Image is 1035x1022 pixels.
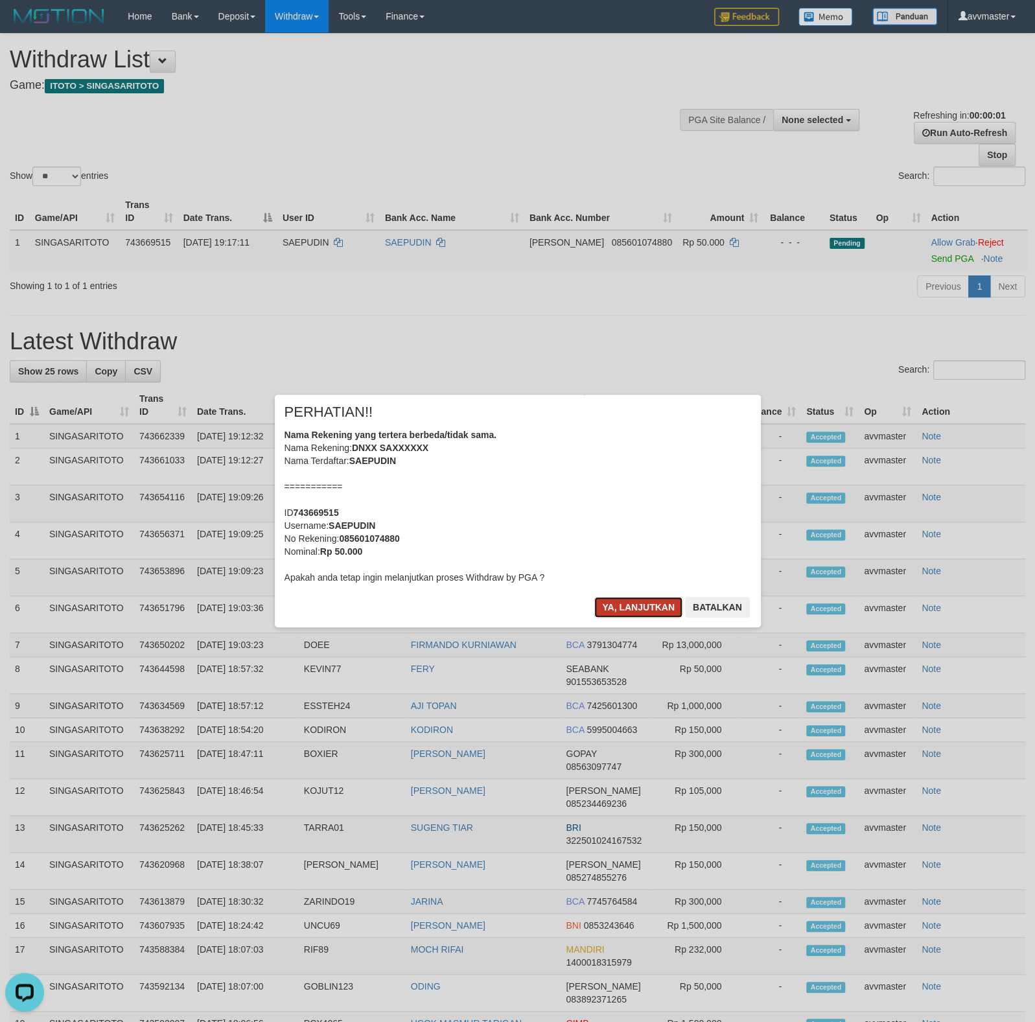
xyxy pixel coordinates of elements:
b: Nama Rekening yang tertera berbeda/tidak sama. [285,430,497,440]
b: 085601074880 [339,533,399,544]
button: Open LiveChat chat widget [5,5,44,44]
b: 743669515 [294,507,339,518]
div: Nama Rekening: Nama Terdaftar: =========== ID Username: No Rekening: Nominal: Apakah anda tetap i... [285,428,751,584]
b: SAEPUDIN [349,456,396,466]
button: Batalkan [685,597,750,618]
b: SAEPUDIN [329,520,375,531]
b: Rp 50.000 [320,546,362,557]
b: DNXX SAXXXXXX [352,443,428,453]
span: PERHATIAN!! [285,406,373,419]
button: Ya, lanjutkan [594,597,682,618]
